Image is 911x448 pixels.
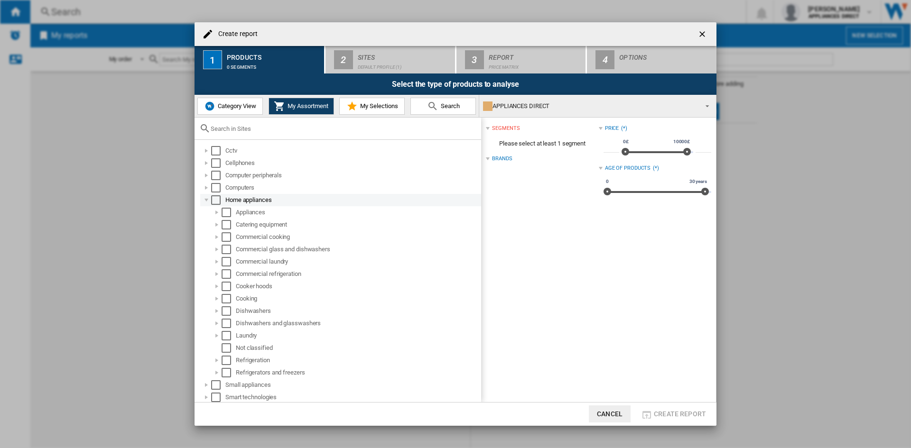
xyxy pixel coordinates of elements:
[236,368,480,377] div: Refrigerators and freezers
[334,50,353,69] div: 2
[589,405,631,422] button: Cancel
[222,269,236,279] md-checkbox: Select
[225,380,480,390] div: Small appliances
[236,356,480,365] div: Refrigeration
[211,171,225,180] md-checkbox: Select
[222,220,236,229] md-checkbox: Select
[222,319,236,328] md-checkbox: Select
[222,331,236,340] md-checkbox: Select
[604,178,610,185] span: 0
[215,102,256,110] span: Category View
[483,100,697,113] div: APPLIANCES DIRECT
[222,208,236,217] md-checkbox: Select
[492,155,512,163] div: Brands
[358,50,451,60] div: Sites
[694,25,713,44] button: getI18NText('BUTTONS.CLOSE_DIALOG')
[222,257,236,266] md-checkbox: Select
[225,158,480,168] div: Cellphones
[236,282,480,291] div: Cooker hoods
[325,46,456,73] button: 2 Sites Default profile (1)
[654,410,706,418] span: Create report
[236,331,480,340] div: Laundry
[203,50,222,69] div: 1
[492,125,520,132] div: segments
[211,158,225,168] md-checkbox: Select
[595,50,614,69] div: 4
[225,183,480,192] div: Computers
[236,319,480,328] div: Dishwashers and glasswashers
[227,60,320,70] div: 0 segments
[225,146,480,155] div: Cctv
[211,195,225,205] md-checkbox: Select
[211,393,225,402] md-checkbox: Select
[222,343,236,353] md-checkbox: Select
[236,257,480,266] div: Commercial laundry
[222,368,236,377] md-checkbox: Select
[236,208,480,217] div: Appliances
[204,101,215,112] img: wiser-icon-blue.png
[605,125,619,132] div: Price
[236,220,480,229] div: Catering equipment
[672,138,691,146] span: 10000£
[225,171,480,180] div: Computer peripherals
[638,405,709,422] button: Create report
[227,50,320,60] div: Products
[222,294,236,303] md-checkbox: Select
[222,356,236,365] md-checkbox: Select
[465,50,484,69] div: 3
[211,183,225,192] md-checkbox: Select
[222,282,236,291] md-checkbox: Select
[236,245,480,254] div: Commercial glass and dishwashers
[225,393,480,402] div: Smart technologies
[197,98,263,115] button: Category View
[489,60,582,70] div: Price Matrix
[587,46,716,73] button: 4 Options
[236,269,480,279] div: Commercial refrigeration
[211,380,225,390] md-checkbox: Select
[236,294,480,303] div: Cooking
[358,60,451,70] div: Default profile (1)
[619,50,713,60] div: Options
[211,146,225,155] md-checkbox: Select
[489,50,582,60] div: Report
[486,135,598,153] span: Please select at least 1 segment
[236,232,480,242] div: Commercial cooking
[358,102,398,110] span: My Selections
[211,125,476,132] input: Search in Sites
[339,98,405,115] button: My Selections
[222,306,236,316] md-checkbox: Select
[222,232,236,242] md-checkbox: Select
[236,343,480,353] div: Not classified
[688,178,708,185] span: 30 years
[214,29,258,39] h4: Create report
[285,102,328,110] span: My Assortment
[225,195,480,205] div: Home appliances
[236,306,480,316] div: Dishwashers
[605,165,651,172] div: Age of products
[195,73,716,95] div: Select the type of products to analyse
[195,46,325,73] button: 1 Products 0 segments
[438,102,460,110] span: Search
[410,98,476,115] button: Search
[697,29,709,41] ng-md-icon: getI18NText('BUTTONS.CLOSE_DIALOG')
[222,245,236,254] md-checkbox: Select
[622,138,630,146] span: 0£
[456,46,587,73] button: 3 Report Price Matrix
[269,98,334,115] button: My Assortment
